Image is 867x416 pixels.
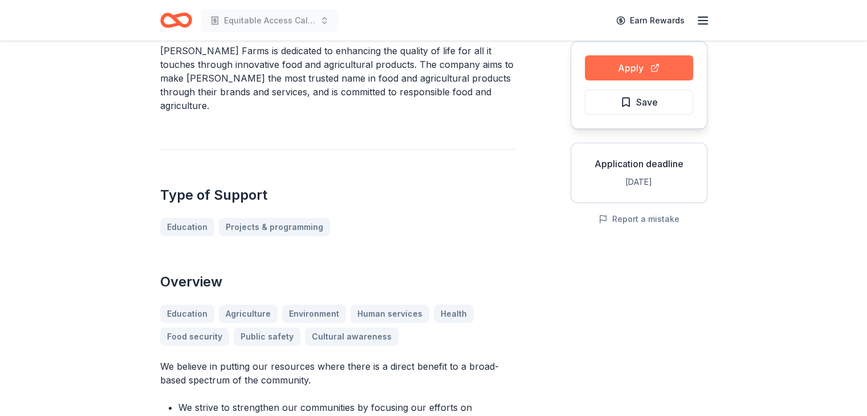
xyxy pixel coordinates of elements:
[160,186,516,204] h2: Type of Support
[599,212,679,226] button: Report a mistake
[160,218,214,236] a: Education
[201,9,338,32] button: Equitable Access Calculators: Bridging the Digital Divide
[224,14,315,27] span: Equitable Access Calculators: Bridging the Digital Divide
[609,10,691,31] a: Earn Rewards
[160,273,516,291] h2: Overview
[160,360,516,387] p: We believe in putting our resources where there is a direct benefit to a broad-based spectrum of ...
[580,175,698,189] div: [DATE]
[219,218,330,236] a: Projects & programming
[585,90,693,115] button: Save
[636,95,658,110] span: Save
[160,44,516,112] p: [PERSON_NAME] Farms is dedicated to enhancing the quality of life for all it touches through inno...
[160,7,192,34] a: Home
[585,55,693,80] button: Apply
[580,157,698,171] div: Application deadline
